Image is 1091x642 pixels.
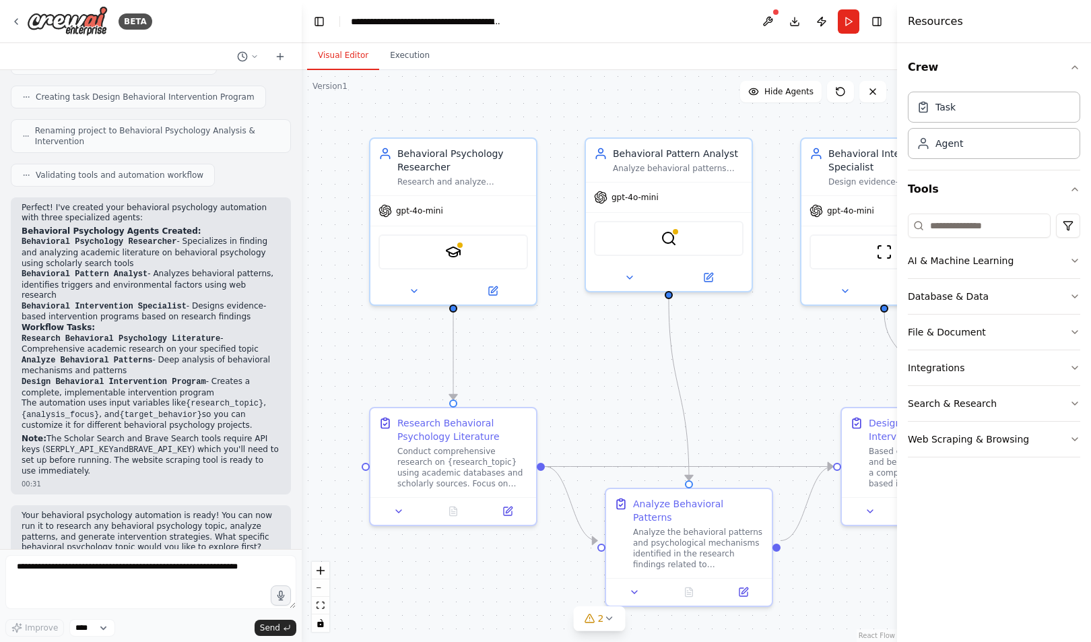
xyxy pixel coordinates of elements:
[351,15,502,28] nav: breadcrumb
[908,350,1080,385] button: Integrations
[613,147,743,160] div: Behavioral Pattern Analyst
[908,170,1080,208] button: Tools
[312,614,329,632] button: toggle interactivity
[867,12,886,31] button: Hide right sidebar
[935,100,956,114] div: Task
[396,205,443,216] span: gpt-4o-mini
[260,622,280,633] span: Send
[484,503,531,519] button: Open in side panel
[186,399,263,408] code: {research_topic}
[119,13,152,30] div: BETA
[22,236,280,269] li: - Specializes in finding and analyzing academic literature on behavioral psychology using scholar...
[574,606,626,631] button: 2
[312,562,329,579] button: zoom in
[119,410,201,420] code: {target_behavior}
[27,6,108,36] img: Logo
[46,445,114,455] code: SERPLY_API_KEY
[22,410,99,420] code: {analysis_focus}
[22,334,220,344] code: Research Behavioral Psychology Literature
[545,460,597,548] g: Edge from 78c83e97-ed9d-4df4-89d3-676a1ca81b0f to 3e4b5c11-d75f-41d9-91f4-fa3a2b9f2e19
[661,230,677,247] img: BraveSearchTool
[232,49,264,65] button: Switch to previous chat
[908,279,1080,314] button: Database & Data
[5,619,64,637] button: Improve
[22,356,152,365] code: Analyze Behavioral Patterns
[271,585,291,606] button: Click to speak your automation idea
[598,612,604,625] span: 2
[36,92,255,102] span: Creating task Design Behavioral Intervention Program
[869,446,999,489] div: Based on the research findings and behavioral analysis, design a comprehensive evidence-based int...
[312,597,329,614] button: fit view
[36,170,203,181] span: Validating tools and automation workflow
[369,407,537,526] div: Research Behavioral Psychology LiteratureConduct comprehensive research on {research_topic} using...
[22,398,280,431] p: The automation uses input variables like , , and so you can customize it for different behavioral...
[369,137,537,306] div: Behavioral Psychology ResearcherResearch and analyze behavioral psychology theories, methodologie...
[840,407,1009,526] div: Design Behavioral Intervention ProgramBased on the research findings and behavioral analysis, des...
[827,205,874,216] span: gpt-4o-mini
[720,584,766,600] button: Open in side panel
[22,479,280,489] div: 00:31
[22,203,280,224] p: Perfect! I've created your behavioral psychology automation with three specialized agents:
[878,313,931,399] g: Edge from 508d18f2-30d1-49f7-904a-7a02553a62e5 to 84b5e35d-5e4d-4f76-9464-db6f0c1bd1ed
[22,434,280,476] p: The Scholar Search and Brave Search tools require API keys ( and ) which you'll need to set up be...
[859,632,895,639] a: React Flow attribution
[869,416,999,443] div: Design Behavioral Intervention Program
[661,584,718,600] button: No output available
[269,49,291,65] button: Start a new chat
[22,269,147,279] code: Behavioral Pattern Analyst
[908,13,963,30] h4: Resources
[633,527,764,570] div: Analyze the behavioral patterns and psychological mechanisms identified in the research findings ...
[22,333,280,355] li: - Comprehensive academic research on your specified topic
[425,503,482,519] button: No output available
[312,579,329,597] button: zoom out
[764,86,814,97] span: Hide Agents
[445,244,461,260] img: SerplyScholarSearchTool
[22,355,280,377] li: - Deep analysis of behavioral mechanisms and patterns
[25,622,58,633] span: Improve
[310,12,329,31] button: Hide left sidebar
[662,299,696,480] g: Edge from ba386d31-fe22-4692-aff1-8abbb72a9749 to 3e4b5c11-d75f-41d9-91f4-fa3a2b9f2e19
[22,269,280,301] li: - Analyzes behavioral patterns, identifies triggers and environmental factors using web research
[22,434,46,443] strong: Note:
[22,302,187,311] code: Behavioral Intervention Specialist
[585,137,753,292] div: Behavioral Pattern AnalystAnalyze behavioral patterns and trends from data, research findings, an...
[908,243,1080,278] button: AI & Machine Learning
[455,283,531,299] button: Open in side panel
[670,269,746,286] button: Open in side panel
[35,125,279,147] span: Renaming project to Behavioral Psychology Analysis & Intervention
[545,460,833,474] g: Edge from 78c83e97-ed9d-4df4-89d3-676a1ca81b0f to 84b5e35d-5e4d-4f76-9464-db6f0c1bd1ed
[876,244,892,260] img: ScrapeWebsiteTool
[605,488,773,607] div: Analyze Behavioral PatternsAnalyze the behavioral patterns and psychological mechanisms identifie...
[255,620,296,636] button: Send
[22,237,176,247] code: Behavioral Psychology Researcher
[800,137,968,306] div: Behavioral Intervention SpecialistDesign evidence-based behavioral intervention strategies and pr...
[633,497,764,524] div: Analyze Behavioral Patterns
[312,81,348,92] div: Version 1
[22,226,201,236] strong: Behavioral Psychology Agents Created:
[828,147,959,174] div: Behavioral Intervention Specialist
[312,562,329,632] div: React Flow controls
[397,446,528,489] div: Conduct comprehensive research on {research_topic} using academic databases and scholarly sources...
[22,511,280,552] p: Your behavioral psychology automation is ready! You can now run it to research any behavioral psy...
[397,147,528,174] div: Behavioral Psychology Researcher
[22,377,280,398] li: - Creates a complete, implementable intervention program
[828,176,959,187] div: Design evidence-based behavioral intervention strategies and programs for {target_behavior} based...
[886,283,962,299] button: Open in side panel
[611,192,659,203] span: gpt-4o-mini
[307,42,379,70] button: Visual Editor
[447,313,460,399] g: Edge from 613477c1-49be-44af-a98f-1703d763ca8d to 78c83e97-ed9d-4df4-89d3-676a1ca81b0f
[908,208,1080,468] div: Tools
[129,445,192,455] code: BRAVE_API_KEY
[908,49,1080,86] button: Crew
[908,422,1080,457] button: Web Scraping & Browsing
[935,137,963,150] div: Agent
[397,176,528,187] div: Research and analyze behavioral psychology theories, methodologies, and recent findings related t...
[908,315,1080,350] button: File & Document
[613,163,743,174] div: Analyze behavioral patterns and trends from data, research findings, and real-world observations ...
[908,86,1080,170] div: Crew
[22,301,280,323] li: - Designs evidence-based intervention programs based on research findings
[740,81,822,102] button: Hide Agents
[781,460,833,548] g: Edge from 3e4b5c11-d75f-41d9-91f4-fa3a2b9f2e19 to 84b5e35d-5e4d-4f76-9464-db6f0c1bd1ed
[397,416,528,443] div: Research Behavioral Psychology Literature
[908,386,1080,421] button: Search & Research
